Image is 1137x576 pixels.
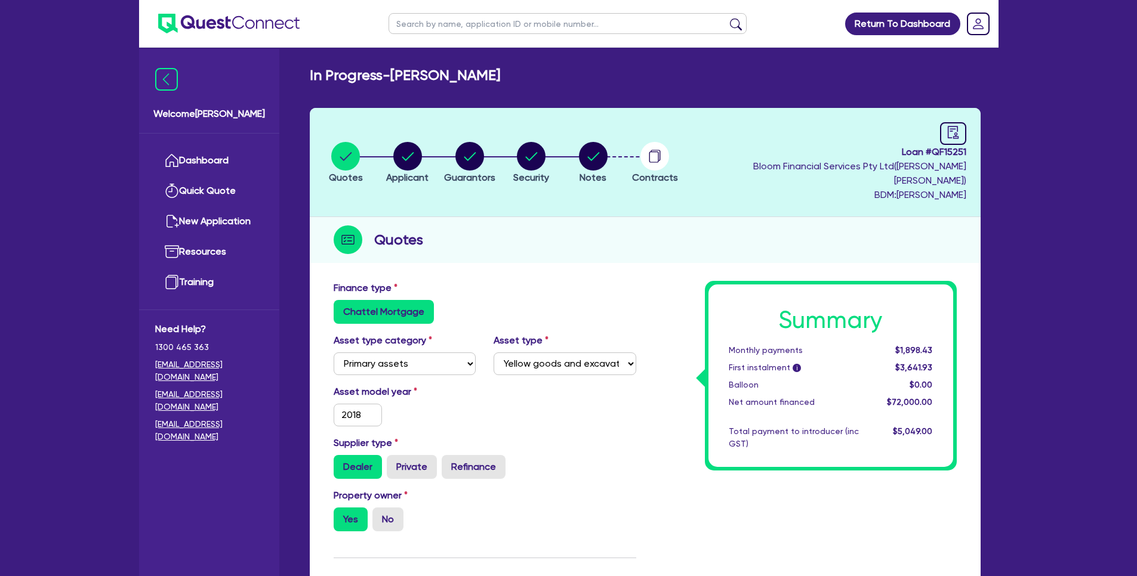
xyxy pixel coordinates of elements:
a: [EMAIL_ADDRESS][DOMAIN_NAME] [155,358,263,383]
h2: In Progress - [PERSON_NAME] [310,67,500,84]
a: Training [155,267,263,298]
label: Dealer [334,455,382,479]
a: Quick Quote [155,176,263,206]
img: quest-connect-logo-blue [158,14,300,33]
label: Finance type [334,281,398,295]
label: Asset model year [325,385,485,399]
div: First instalment [720,361,868,374]
button: Guarantors [443,141,496,185]
span: Bloom Financial Services Pty Ltd ( [PERSON_NAME] [PERSON_NAME] ) [753,160,966,186]
button: Notes [578,141,608,185]
a: Resources [155,237,263,267]
span: Welcome [PERSON_NAME] [153,107,265,121]
img: new-application [165,214,179,228]
label: Property owner [334,488,408,503]
span: i [793,364,801,372]
label: Yes [334,507,368,531]
img: resources [165,244,179,259]
span: Contracts [632,172,678,183]
label: Asset type category [334,333,432,348]
label: Refinance [442,455,506,479]
label: Private [387,455,437,479]
label: Supplier type [334,436,398,450]
img: step-icon [334,225,362,254]
img: training [165,275,179,289]
span: $1,898.43 [895,345,932,355]
span: Need Help? [155,322,263,336]
span: 1300 465 363 [155,341,263,354]
label: Chattel Mortgage [334,300,434,324]
span: Applicant [386,172,429,183]
span: Loan # QF15251 [689,145,966,159]
div: Balloon [720,379,868,391]
button: Quotes [328,141,363,185]
div: Total payment to introducer (inc GST) [720,425,868,450]
span: $0.00 [910,380,932,389]
span: audit [947,126,960,139]
span: Guarantors [444,172,495,183]
label: Asset type [494,333,549,348]
a: New Application [155,206,263,237]
img: quick-quote [165,184,179,198]
span: $5,049.00 [893,426,932,436]
span: $3,641.93 [895,363,932,372]
label: No [372,507,403,531]
a: Dashboard [155,145,263,176]
span: BDM: [PERSON_NAME] [689,188,966,202]
div: Monthly payments [720,344,868,357]
a: [EMAIL_ADDRESS][DOMAIN_NAME] [155,418,263,443]
a: Dropdown toggle [963,8,994,39]
span: Security [513,172,549,183]
button: Contracts [631,141,679,185]
div: Net amount financed [720,396,868,408]
input: Search by name, application ID or mobile number... [389,13,747,34]
h2: Quotes [374,229,423,250]
button: Applicant [386,141,429,185]
span: Notes [580,172,606,183]
a: [EMAIL_ADDRESS][DOMAIN_NAME] [155,388,263,413]
span: $72,000.00 [887,397,932,407]
button: Security [513,141,550,185]
a: audit [940,122,966,145]
img: icon-menu-close [155,68,178,91]
span: Quotes [329,172,363,183]
h1: Summary [729,306,933,335]
a: Return To Dashboard [845,13,960,35]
